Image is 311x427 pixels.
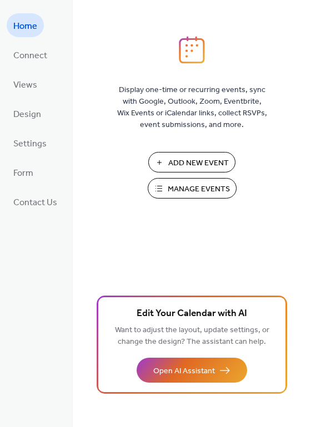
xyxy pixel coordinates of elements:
span: Views [13,77,37,94]
span: Open AI Assistant [153,365,215,377]
button: Add New Event [148,152,235,172]
button: Manage Events [148,178,237,199]
a: Views [7,72,44,96]
span: Manage Events [168,184,230,195]
span: Connect [13,47,47,64]
span: Want to adjust the layout, update settings, or change the design? The assistant can help. [115,323,269,349]
span: Home [13,18,37,35]
span: Design [13,106,41,123]
span: Edit Your Calendar with AI [137,306,247,322]
a: Form [7,160,40,184]
span: Contact Us [13,194,57,211]
a: Design [7,101,48,125]
span: Add New Event [168,157,229,169]
span: Display one-time or recurring events, sync with Google, Outlook, Zoom, Eventbrite, Wix Events or ... [117,84,267,131]
span: Form [13,165,33,182]
img: logo_icon.svg [179,36,204,64]
a: Contact Us [7,190,64,213]
a: Home [7,13,44,37]
a: Settings [7,131,53,155]
span: Settings [13,135,47,152]
a: Connect [7,43,54,67]
button: Open AI Assistant [137,358,247,383]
